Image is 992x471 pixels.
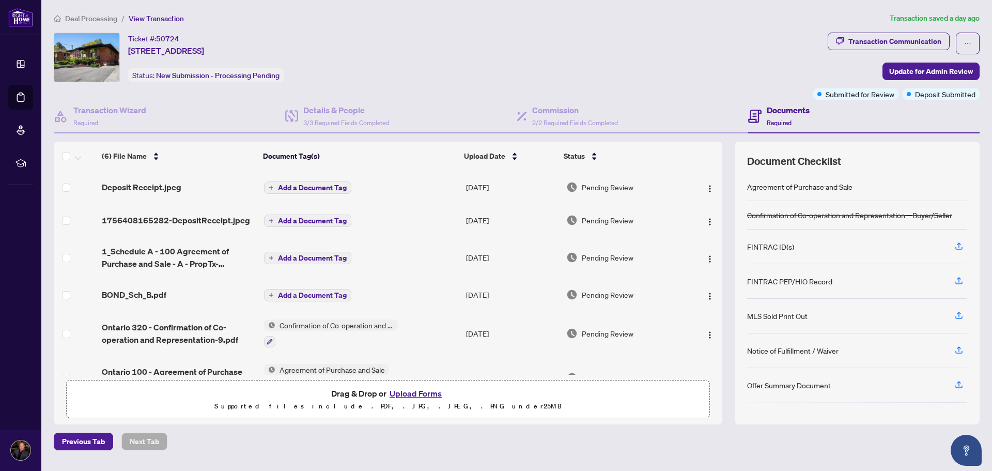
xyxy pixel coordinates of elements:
[462,204,562,237] td: [DATE]
[264,320,398,347] button: Status IconConfirmation of Co-operation and Representation—Buyer/Seller
[102,245,255,270] span: 1_Schedule A - 100 Agreement of Purchase and Sale - A - PropTx-[PERSON_NAME].pdf
[102,366,255,390] span: Ontario 100 - Agreement of Purchase and Sale - Residential-11.pdf
[264,289,351,301] button: Add a Document Tag
[264,252,351,264] button: Add a Document Tag
[462,171,562,204] td: [DATE]
[264,181,351,194] button: Add a Document Tag
[264,320,275,331] img: Status Icon
[156,71,280,80] span: New Submission - Processing Pending
[747,345,839,356] div: Notice of Fulfillment / Waiver
[73,104,146,116] h4: Transaction Wizard
[582,372,633,384] span: Pending Review
[747,209,952,221] div: Confirmation of Co-operation and Representation—Buyer/Seller
[264,364,389,392] button: Status IconAgreement of Purchase and Sale
[702,249,718,266] button: Logo
[102,181,181,193] span: Deposit Receipt.jpeg
[65,14,117,23] span: Deal Processing
[915,88,975,100] span: Deposit Submitted
[747,154,841,169] span: Document Checklist
[848,33,941,50] div: Transaction Communication
[269,293,274,298] span: plus
[73,400,703,413] p: Supported files include .PDF, .JPG, .JPEG, .PNG under 25 MB
[582,215,633,226] span: Pending Review
[702,212,718,229] button: Logo
[278,184,347,191] span: Add a Document Tag
[264,288,351,302] button: Add a Document Tag
[462,356,562,400] td: [DATE]
[747,310,808,322] div: MLS Sold Print Out
[747,181,853,192] div: Agreement of Purchase and Sale
[767,104,810,116] h4: Documents
[560,142,684,171] th: Status
[462,311,562,356] td: [DATE]
[706,185,714,193] img: Logo
[747,241,794,252] div: FINTRAC ID(s)
[702,370,718,386] button: Logo
[128,33,179,44] div: Ticket #:
[747,379,831,391] div: Offer Summary Document
[702,286,718,303] button: Logo
[826,88,894,100] span: Submitted for Review
[264,364,275,375] img: Status Icon
[582,181,633,193] span: Pending Review
[767,119,792,127] span: Required
[11,440,30,460] img: Profile Icon
[566,252,578,263] img: Document Status
[706,292,714,300] img: Logo
[706,255,714,263] img: Logo
[890,12,980,24] article: Transaction saved a day ago
[275,320,398,331] span: Confirmation of Co-operation and Representation—Buyer/Seller
[706,218,714,226] img: Logo
[102,214,250,226] span: 1756408165282-DepositReceipt.jpeg
[62,433,105,450] span: Previous Tab
[702,325,718,342] button: Logo
[102,150,147,162] span: (6) File Name
[460,142,560,171] th: Upload Date
[462,278,562,311] td: [DATE]
[269,255,274,261] span: plus
[121,12,125,24] li: /
[532,119,618,127] span: 2/2 Required Fields Completed
[566,372,578,384] img: Document Status
[102,288,166,301] span: BOND_Sch_B.pdf
[747,276,832,287] div: FINTRAC PEP/HIO Record
[582,252,633,263] span: Pending Review
[462,237,562,278] td: [DATE]
[566,215,578,226] img: Document Status
[889,63,973,80] span: Update for Admin Review
[964,40,971,47] span: ellipsis
[67,381,709,419] span: Drag & Drop orUpload FormsSupported files include .PDF, .JPG, .JPEG, .PNG under25MB
[566,328,578,339] img: Document Status
[102,321,255,346] span: Ontario 320 - Confirmation of Co-operation and Representation-9.pdf
[264,251,351,265] button: Add a Document Tag
[264,215,351,227] button: Add a Document Tag
[702,179,718,195] button: Logo
[54,15,61,22] span: home
[73,119,98,127] span: Required
[269,185,274,190] span: plus
[566,181,578,193] img: Document Status
[278,217,347,224] span: Add a Document Tag
[303,119,389,127] span: 3/3 Required Fields Completed
[156,34,179,43] span: 50724
[275,364,389,375] span: Agreement of Purchase and Sale
[278,292,347,299] span: Add a Document Tag
[98,142,259,171] th: (6) File Name
[129,14,184,23] span: View Transaction
[386,387,445,400] button: Upload Forms
[331,387,445,400] span: Drag & Drop or
[128,68,284,82] div: Status:
[259,142,460,171] th: Document Tag(s)
[278,254,347,262] span: Add a Document Tag
[882,63,980,80] button: Update for Admin Review
[464,150,505,162] span: Upload Date
[8,8,33,27] img: logo
[269,218,274,223] span: plus
[566,289,578,300] img: Document Status
[54,433,113,450] button: Previous Tab
[582,289,633,300] span: Pending Review
[121,433,167,450] button: Next Tab
[54,33,119,82] img: IMG-40730446_1.jpg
